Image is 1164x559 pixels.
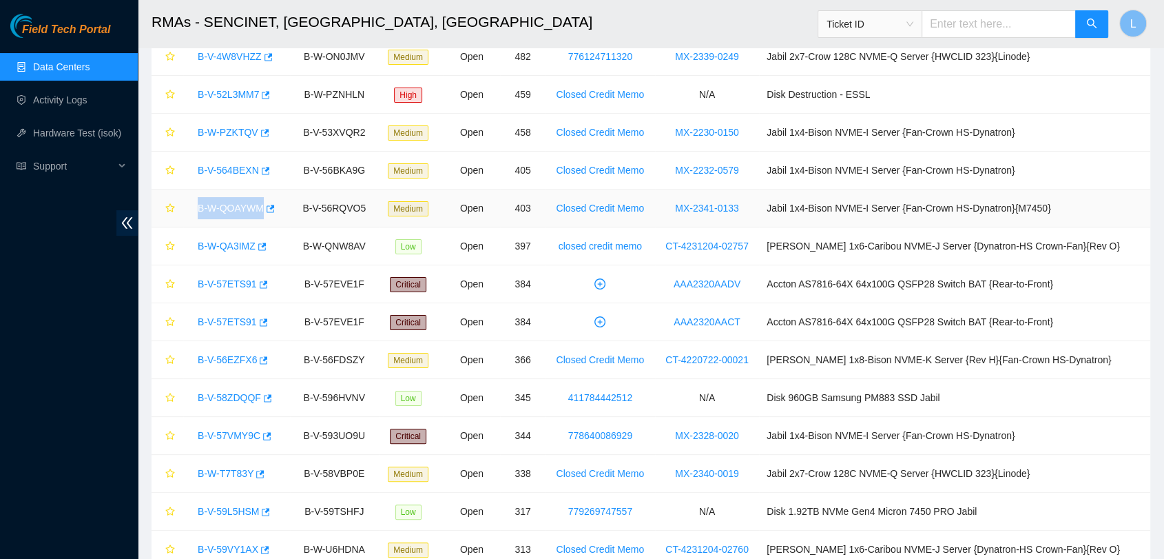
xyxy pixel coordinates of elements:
span: double-left [116,210,138,236]
button: plus-circle [589,273,611,295]
span: Medium [388,163,428,179]
button: star [159,83,176,105]
td: B-W-QNW8AV [290,227,379,265]
td: Disk 1.92TB NVMe Gen4 Micron 7450 PRO Jabil [759,493,1150,531]
span: L [1130,15,1136,32]
span: star [165,279,175,290]
button: star [159,311,176,333]
button: star [159,45,176,68]
span: Medium [388,125,428,141]
span: Medium [388,353,428,368]
td: N/A [655,379,759,417]
span: star [165,355,175,366]
td: 403 [500,190,545,227]
button: star [159,121,176,143]
td: 317 [500,493,545,531]
td: 397 [500,227,545,265]
a: Closed Credit Memo [557,354,645,365]
button: search [1075,10,1108,38]
td: Disk Destruction - ESSL [759,76,1150,114]
span: Low [395,239,422,254]
td: 459 [500,76,545,114]
span: Support [33,152,114,180]
td: Jabil 1x4-Bison NVME-I Server {Fan-Crown HS-Dynatron} [759,114,1150,152]
td: Accton AS7816-64X 64x100G QSFP28 Switch BAT {Rear-to-Front} [759,303,1150,341]
button: star [159,425,176,447]
span: star [165,393,175,404]
td: B-V-59TSHFJ [290,493,379,531]
td: B-W-PZNHLN [290,76,379,114]
span: star [165,128,175,139]
a: Closed Credit Memo [557,165,645,176]
a: B-V-58ZDQQF [198,392,261,403]
span: Medium [388,467,428,482]
img: Akamai Technologies [10,14,70,38]
a: B-W-QOAYWM [198,203,264,214]
span: plus-circle [590,316,610,327]
button: star [159,273,176,295]
span: star [165,545,175,556]
span: Critical [390,315,426,330]
button: star [159,235,176,257]
a: B-V-4W8VHZZ [198,51,262,62]
td: Open [444,493,501,531]
td: B-V-56BKA9G [290,152,379,190]
span: star [165,507,175,518]
span: Low [395,505,422,520]
span: star [165,203,175,214]
td: Open [444,455,501,493]
td: 338 [500,455,545,493]
span: Critical [390,277,426,292]
td: 384 [500,265,545,303]
a: 779269747557 [568,506,632,517]
a: Akamai TechnologiesField Tech Portal [10,25,110,43]
td: Open [444,417,501,455]
td: Jabil 1x4-Bison NVME-I Server {Fan-Crown HS-Dynatron} [759,152,1150,190]
a: MX-2232-0579 [675,165,739,176]
td: Jabil 1x4-Bison NVME-I Server {Fan-Crown HS-Dynatron}{M7450} [759,190,1150,227]
td: Jabil 2x7-Crow 128C NVME-Q Server {HWCLID 323}{Linode} [759,38,1150,76]
td: Open [444,38,501,76]
td: N/A [655,493,759,531]
button: star [159,349,176,371]
span: star [165,241,175,252]
a: B-V-59VY1AX [198,544,258,555]
button: star [159,463,176,485]
a: B-V-564BEXN [198,165,259,176]
span: Medium [388,542,428,558]
a: B-V-56EZFX6 [198,354,257,365]
td: [PERSON_NAME] 1x8-Bison NVME-K Server {Rev H}{Fan-Crown HS-Dynatron} [759,341,1150,379]
span: search [1086,18,1097,31]
a: B-W-QA3IMZ [198,241,256,252]
td: Open [444,265,501,303]
a: Closed Credit Memo [557,89,645,100]
a: 411784442512 [568,392,632,403]
td: 366 [500,341,545,379]
td: B-V-57EVE1F [290,303,379,341]
a: CT-4231204-02757 [665,241,749,252]
a: MX-2341-0133 [675,203,739,214]
td: Open [444,379,501,417]
a: CT-4231204-02760 [665,544,749,555]
td: Open [444,227,501,265]
a: Activity Logs [33,94,87,105]
a: B-W-T7T83Y [198,468,253,479]
td: B-V-593UO9U [290,417,379,455]
td: 384 [500,303,545,341]
td: 482 [500,38,545,76]
button: star [159,197,176,219]
a: Closed Credit Memo [557,127,645,138]
td: Open [444,190,501,227]
a: AAA2320AADV [674,278,740,289]
a: AAA2320AACT [674,316,740,327]
span: Medium [388,201,428,216]
span: plus-circle [590,278,610,289]
td: 344 [500,417,545,455]
a: B-V-52L3MM7 [198,89,259,100]
td: Jabil 1x4-Bison NVME-I Server {Fan-Crown HS-Dynatron} [759,417,1150,455]
td: Open [444,76,501,114]
td: Disk 960GB Samsung PM883 SSD Jabil [759,379,1150,417]
td: B-V-57EVE1F [290,265,379,303]
button: L [1119,10,1147,37]
td: 345 [500,379,545,417]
